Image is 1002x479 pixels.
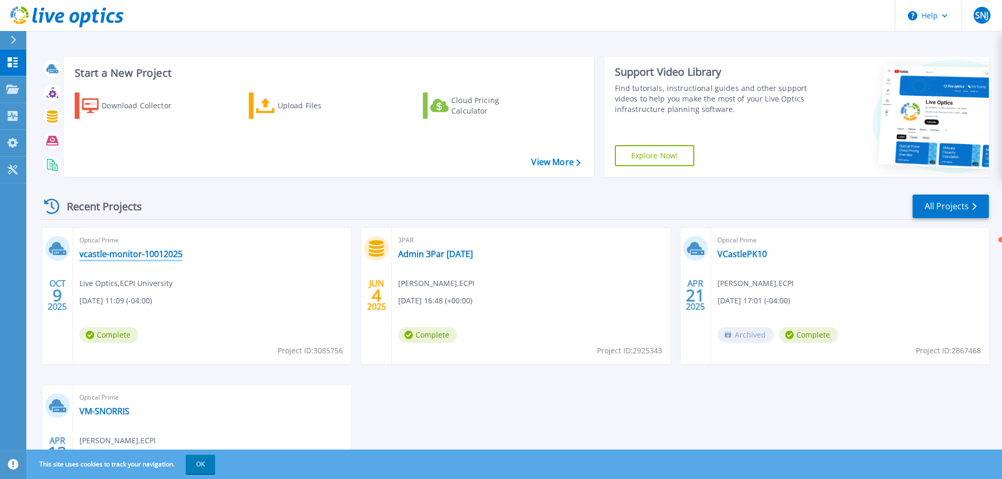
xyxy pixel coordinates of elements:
[79,435,156,446] span: [PERSON_NAME] , ECPI
[47,276,67,314] div: OCT 2025
[615,83,811,115] div: Find tutorials, instructional guides and other support videos to help you make the most of your L...
[75,67,580,79] h3: Start a New Project
[398,278,474,289] span: [PERSON_NAME] , ECPI
[102,95,186,116] div: Download Collector
[79,295,152,307] span: [DATE] 11:09 (-04:00)
[398,327,457,343] span: Complete
[398,295,472,307] span: [DATE] 16:48 (+00:00)
[75,93,192,119] a: Download Collector
[916,345,981,356] span: Project ID: 2867468
[79,406,129,416] a: VM-SNORRIS
[48,448,67,457] span: 13
[79,392,345,403] span: Optical Prime
[717,327,774,343] span: Archived
[79,249,183,259] a: vcastle-monitor-10012025
[913,195,989,218] a: All Projects
[685,276,705,314] div: APR 2025
[79,278,173,289] span: Live Optics , ECPI University
[531,157,580,167] a: View More
[47,433,67,472] div: APR 2025
[278,95,362,116] div: Upload Files
[615,145,695,166] a: Explore Now!
[615,65,811,79] div: Support Video Library
[79,327,138,343] span: Complete
[717,249,767,259] a: VCastlePK10
[779,327,838,343] span: Complete
[249,93,366,119] a: Upload Files
[717,278,794,289] span: [PERSON_NAME] , ECPI
[451,95,535,116] div: Cloud Pricing Calculator
[278,345,343,356] span: Project ID: 3085756
[372,291,381,300] span: 4
[398,235,663,246] span: 3PAR
[29,455,215,474] span: This site uses cookies to track your navigation.
[975,11,988,19] span: SNJ
[367,276,387,314] div: JUN 2025
[186,455,215,474] button: OK
[717,235,983,246] span: Optical Prime
[53,291,62,300] span: 9
[41,193,156,219] div: Recent Projects
[597,345,662,356] span: Project ID: 2925343
[79,235,345,246] span: Optical Prime
[423,93,540,119] a: Cloud Pricing Calculator
[717,295,790,307] span: [DATE] 17:01 (-04:00)
[398,249,473,259] a: Admin 3Par [DATE]
[686,291,705,300] span: 21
